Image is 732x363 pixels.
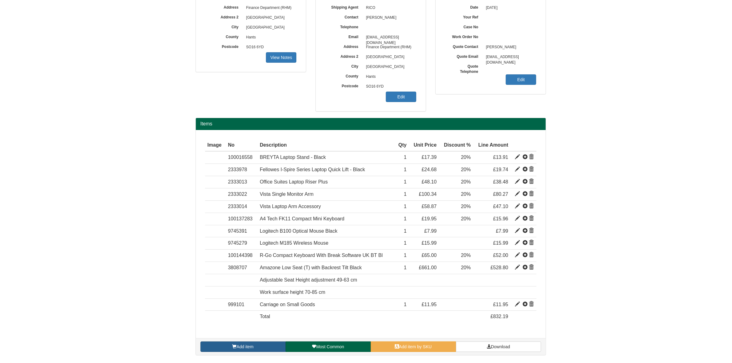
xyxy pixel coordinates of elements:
[493,302,508,307] span: £11.95
[260,179,328,184] span: Office Suites Laptop Riser Plus
[461,179,471,184] span: 20%
[325,62,363,69] label: City
[493,240,508,246] span: £15.99
[226,250,257,262] td: 100144398
[404,265,407,270] span: 1
[205,13,243,20] label: Address 2
[226,237,257,250] td: 9745279
[461,167,471,172] span: 20%
[363,52,417,62] span: [GEOGRAPHIC_DATA]
[421,216,437,221] span: £19.95
[493,204,508,209] span: £47.10
[200,121,541,127] h2: Items
[260,204,321,209] span: Vista Laptop Arm Accessory
[226,139,257,152] th: No
[421,179,437,184] span: £48.10
[257,139,395,152] th: Description
[325,42,363,49] label: Address
[395,139,409,152] th: Qty
[483,52,536,62] span: [EMAIL_ADDRESS][DOMAIN_NAME]
[473,139,511,152] th: Line Amount
[445,52,483,59] label: Quote Email
[205,23,243,30] label: City
[445,42,483,49] label: Quote Contact
[205,33,243,40] label: County
[404,228,407,234] span: 1
[260,167,365,172] span: Fellowes I-Spire Series Laptop Quick Lift - Black
[260,277,357,282] span: Adjustable Seat Height adjustment 49-63 cm
[325,82,363,89] label: Postcode
[205,3,243,10] label: Address
[260,191,314,197] span: Vista Single Monitor Arm
[243,23,297,33] span: [GEOGRAPHIC_DATA]
[260,265,362,270] span: Amazone Low Seat (T) with Backrest Tilt Black
[226,176,257,188] td: 2333013
[490,265,508,270] span: £528.80
[461,253,471,258] span: 20%
[421,302,437,307] span: £11.95
[421,253,437,258] span: £65.00
[421,240,437,246] span: £15.99
[226,188,257,201] td: 2333022
[226,200,257,213] td: 2333014
[493,167,508,172] span: £19.74
[260,240,328,246] span: Logitech M185 Wireless Mouse
[461,216,471,221] span: 20%
[445,13,483,20] label: Your Ref
[483,3,536,13] span: [DATE]
[205,139,226,152] th: Image
[386,92,416,102] a: Edit
[404,240,407,246] span: 1
[439,139,473,152] th: Discount %
[257,311,395,323] td: Total
[236,344,253,349] span: Add item
[461,204,471,209] span: 20%
[424,228,437,234] span: £7.99
[260,253,383,258] span: R-Go Compact Keyboard With Break Software UK BT Bl
[325,33,363,40] label: Email
[496,228,508,234] span: £7.99
[260,290,325,295] span: Work surface height 70-85 cm
[226,151,257,164] td: 100016558
[205,42,243,49] label: Postcode
[404,191,407,197] span: 1
[404,302,407,307] span: 1
[363,3,417,13] span: RICO
[493,191,508,197] span: £80.27
[363,13,417,23] span: [PERSON_NAME]
[363,82,417,92] span: SO16 6YD
[243,3,297,13] span: Finance Department (RHM)
[409,139,439,152] th: Unit Price
[226,262,257,274] td: 3808707
[260,155,326,160] span: BREYTA Laptop Stand - Black
[490,314,508,319] span: £832.19
[493,253,508,258] span: £52.00
[419,265,437,270] span: £661.00
[445,3,483,10] label: Date
[421,155,437,160] span: £17.39
[404,204,407,209] span: 1
[363,72,417,82] span: Hants
[456,341,541,352] a: Download
[445,23,483,30] label: Case No
[493,179,508,184] span: £38.48
[266,52,296,63] a: View Notes
[325,23,363,30] label: Telephone
[404,179,407,184] span: 1
[325,3,363,10] label: Shipping Agent
[260,228,338,234] span: Logitech B100 Optical Mouse Black
[226,225,257,237] td: 9745391
[325,72,363,79] label: County
[363,62,417,72] span: [GEOGRAPHIC_DATA]
[325,52,363,59] label: Address 2
[325,13,363,20] label: Contact
[493,216,508,221] span: £15.96
[461,191,471,197] span: 20%
[461,265,471,270] span: 20%
[493,155,508,160] span: £13.91
[363,33,417,42] span: [EMAIL_ADDRESS][DOMAIN_NAME]
[226,164,257,176] td: 2333978
[243,42,297,52] span: SO16 6YD
[506,74,536,85] a: Edit
[316,344,344,349] span: Most Common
